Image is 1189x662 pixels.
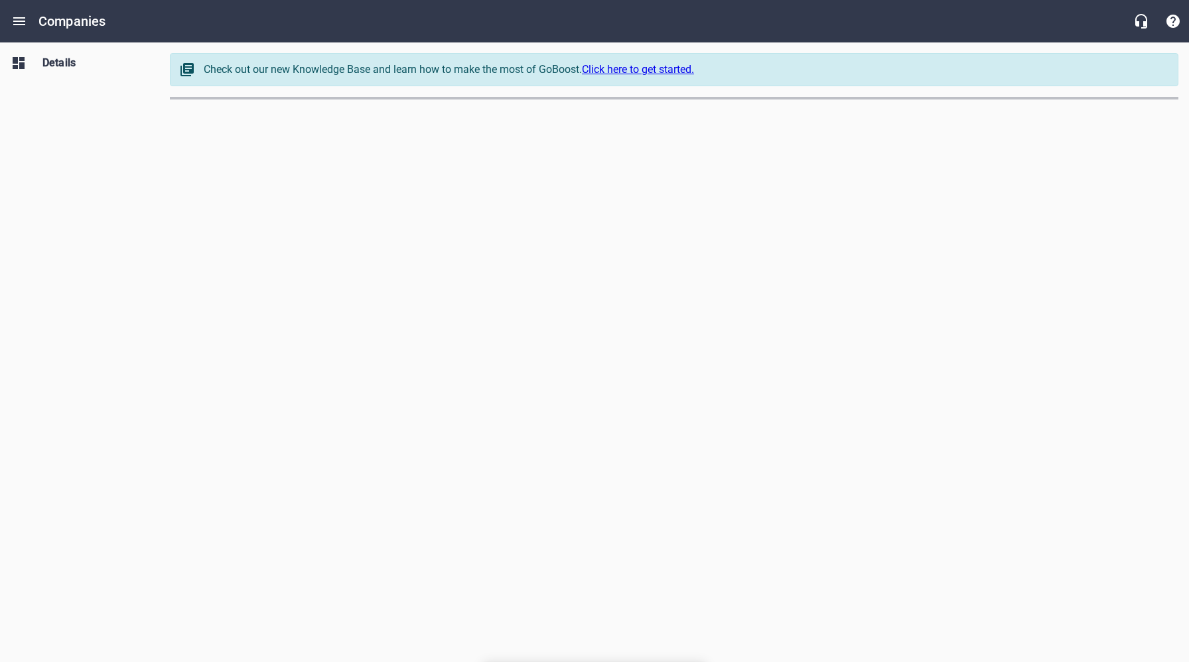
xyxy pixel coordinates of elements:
[38,11,105,32] h6: Companies
[3,5,35,37] button: Open drawer
[204,62,1164,78] div: Check out our new Knowledge Base and learn how to make the most of GoBoost.
[1157,5,1189,37] button: Support Portal
[1125,5,1157,37] button: Live Chat
[42,55,143,71] span: Details
[582,63,694,76] a: Click here to get started.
